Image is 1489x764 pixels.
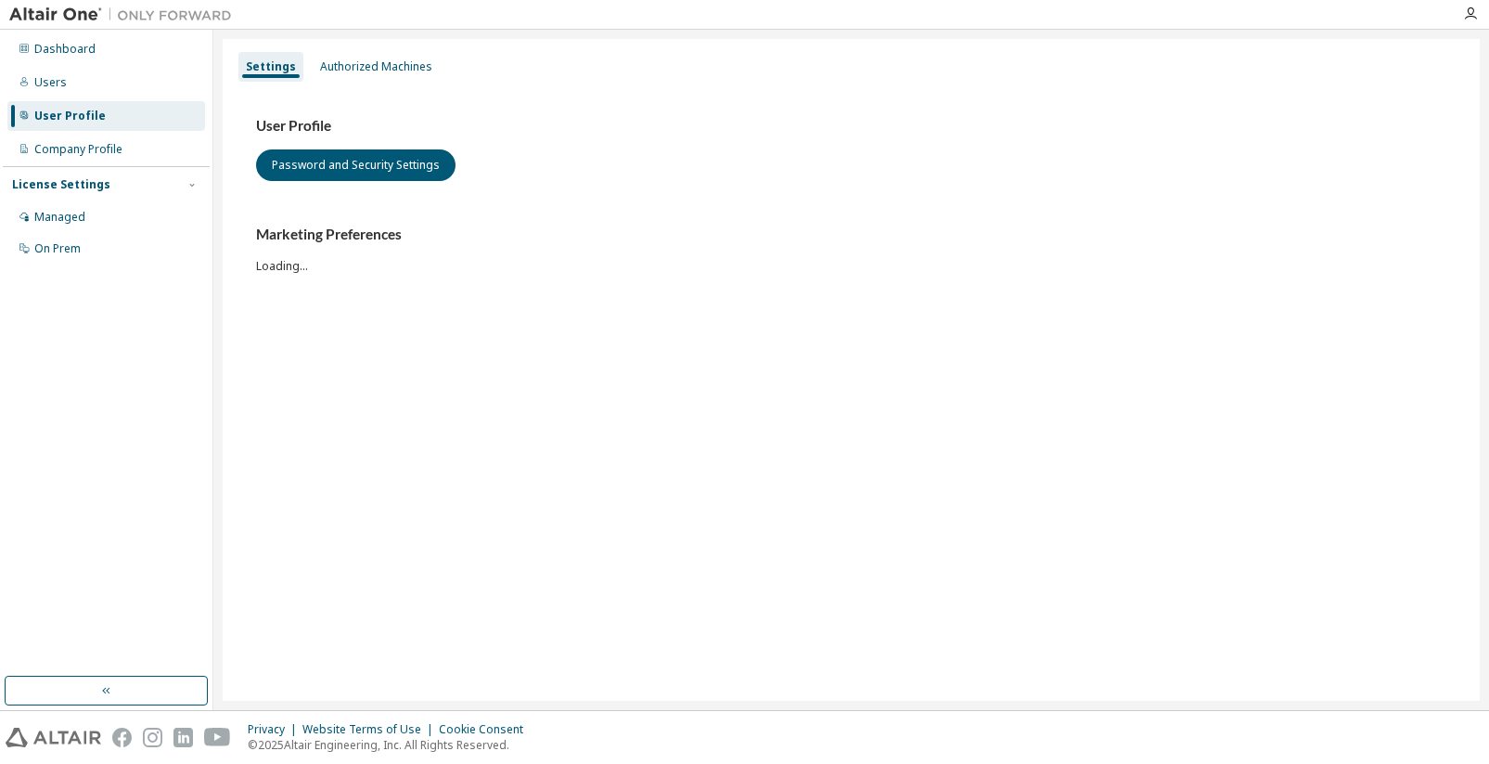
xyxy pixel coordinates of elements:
[256,117,1446,136] h3: User Profile
[34,210,85,225] div: Managed
[12,177,110,192] div: License Settings
[248,737,534,753] p: © 2025 Altair Engineering, Inc. All Rights Reserved.
[256,226,1446,244] h3: Marketing Preferences
[9,6,241,24] img: Altair One
[320,59,432,74] div: Authorized Machines
[173,728,193,747] img: linkedin.svg
[34,75,67,90] div: Users
[34,241,81,256] div: On Prem
[302,722,439,737] div: Website Terms of Use
[112,728,132,747] img: facebook.svg
[256,226,1446,273] div: Loading...
[34,42,96,57] div: Dashboard
[143,728,162,747] img: instagram.svg
[246,59,296,74] div: Settings
[256,149,456,181] button: Password and Security Settings
[34,109,106,123] div: User Profile
[6,728,101,747] img: altair_logo.svg
[34,142,122,157] div: Company Profile
[204,728,231,747] img: youtube.svg
[439,722,534,737] div: Cookie Consent
[248,722,302,737] div: Privacy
